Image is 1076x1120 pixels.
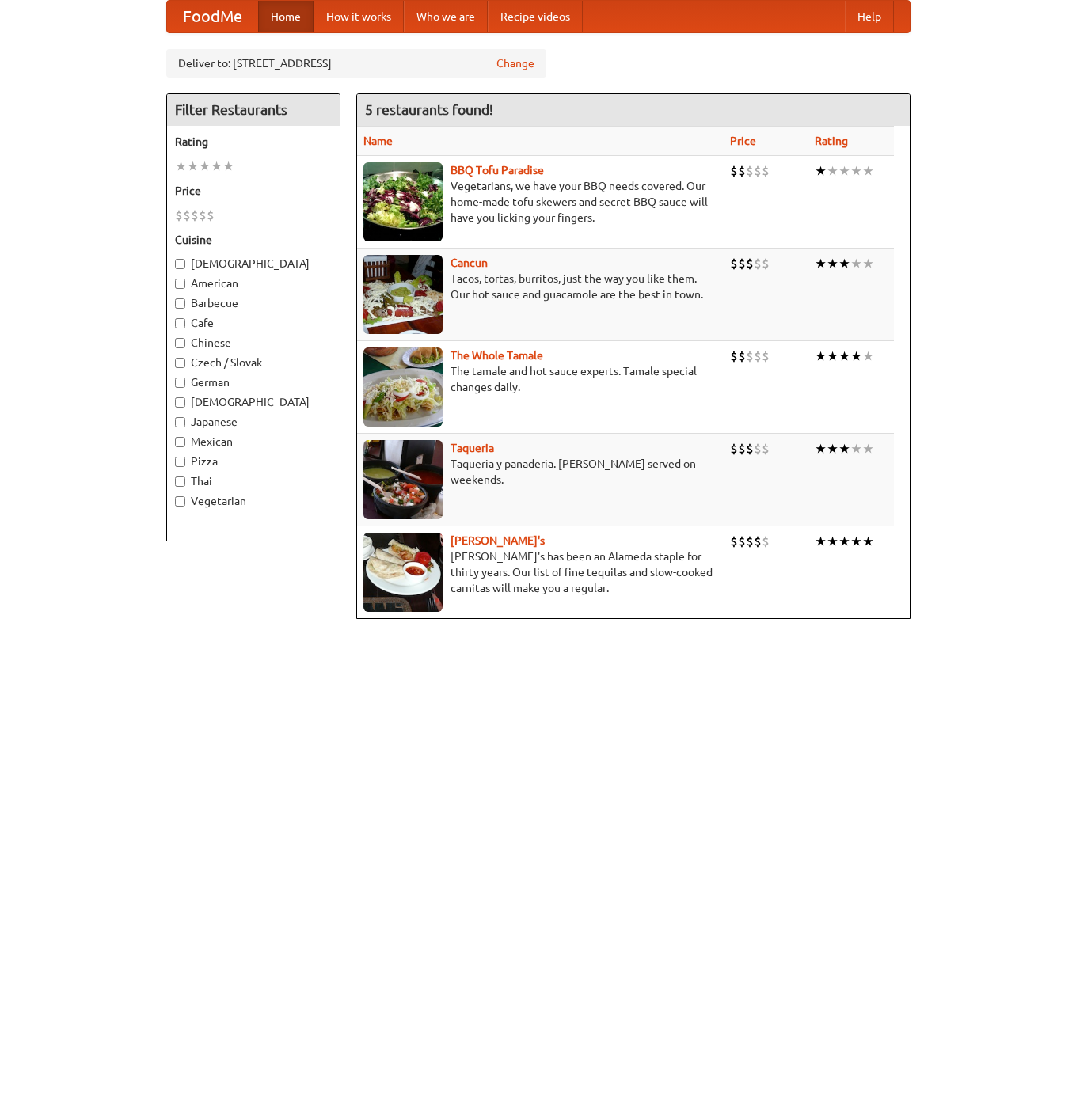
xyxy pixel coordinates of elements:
li: $ [738,255,746,272]
li: $ [738,347,746,365]
label: Cafe [175,315,332,331]
li: ★ [815,162,827,180]
label: Barbecue [175,295,332,311]
input: [DEMOGRAPHIC_DATA] [175,397,185,408]
ng-pluralize: 5 restaurants found! [365,102,493,117]
a: The Whole Tamale [451,349,543,362]
li: ★ [187,158,199,175]
input: Barbecue [175,298,185,309]
h5: Rating [175,134,332,150]
li: $ [746,347,754,365]
li: $ [762,162,770,180]
input: Vegetarian [175,496,185,507]
li: ★ [838,255,850,272]
a: Rating [815,135,848,147]
p: Vegetarians, we have your BBQ needs covered. Our home-made tofu skewers and secret BBQ sauce will... [363,178,717,226]
a: How it works [314,1,404,32]
li: ★ [862,533,874,550]
li: ★ [827,347,838,365]
li: $ [762,533,770,550]
li: $ [730,255,738,272]
li: $ [762,347,770,365]
li: $ [746,533,754,550]
a: Recipe videos [488,1,583,32]
label: German [175,374,332,390]
div: Deliver to: [STREET_ADDRESS] [166,49,546,78]
input: Mexican [175,437,185,447]
li: $ [730,440,738,457]
a: Home [258,1,314,32]
input: Thai [175,476,185,487]
input: [DEMOGRAPHIC_DATA] [175,259,185,269]
li: $ [191,207,199,224]
p: Tacos, tortas, burritos, just the way you like them. Our hot sauce and guacamole are the best in ... [363,271,717,302]
li: ★ [850,162,862,180]
li: ★ [838,162,850,180]
li: $ [207,207,215,224]
li: ★ [838,347,850,365]
li: $ [754,255,762,272]
li: $ [746,255,754,272]
li: ★ [211,158,222,175]
li: ★ [850,440,862,457]
a: [PERSON_NAME]'s [451,534,545,547]
input: American [175,279,185,289]
img: wholetamale.jpg [363,347,443,427]
li: $ [738,533,746,550]
label: Thai [175,473,332,489]
li: ★ [815,347,827,365]
label: Chinese [175,335,332,351]
h5: Price [175,183,332,199]
label: Pizza [175,454,332,469]
li: $ [762,440,770,457]
p: The tamale and hot sauce experts. Tamale special changes daily. [363,363,717,395]
li: ★ [827,162,838,180]
p: [PERSON_NAME]'s has been an Alameda staple for thirty years. Our list of fine tequilas and slow-c... [363,549,717,596]
li: $ [730,347,738,365]
li: $ [199,207,207,224]
li: $ [754,440,762,457]
input: Chinese [175,338,185,348]
a: Help [845,1,894,32]
h5: Cuisine [175,232,332,248]
input: Czech / Slovak [175,358,185,368]
li: ★ [850,255,862,272]
img: tofuparadise.jpg [363,162,443,241]
li: ★ [850,533,862,550]
li: $ [730,162,738,180]
label: Vegetarian [175,493,332,509]
li: $ [746,440,754,457]
li: ★ [815,255,827,272]
li: ★ [827,255,838,272]
li: ★ [815,533,827,550]
li: $ [175,207,183,224]
label: Japanese [175,414,332,430]
p: Taqueria y panaderia. [PERSON_NAME] served on weekends. [363,456,717,488]
label: Mexican [175,434,332,450]
li: ★ [838,440,850,457]
li: ★ [827,533,838,550]
li: ★ [862,347,874,365]
b: Cancun [451,256,488,269]
a: Taqueria [451,442,494,454]
a: Name [363,135,393,147]
li: $ [754,347,762,365]
a: Price [730,135,756,147]
li: $ [183,207,191,224]
a: BBQ Tofu Paradise [451,164,544,177]
li: ★ [862,440,874,457]
li: $ [746,162,754,180]
input: Pizza [175,457,185,467]
li: ★ [862,255,874,272]
li: $ [730,533,738,550]
li: ★ [815,440,827,457]
li: ★ [827,440,838,457]
li: ★ [199,158,211,175]
li: ★ [850,347,862,365]
img: taqueria.jpg [363,440,443,519]
li: $ [754,533,762,550]
li: ★ [175,158,187,175]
